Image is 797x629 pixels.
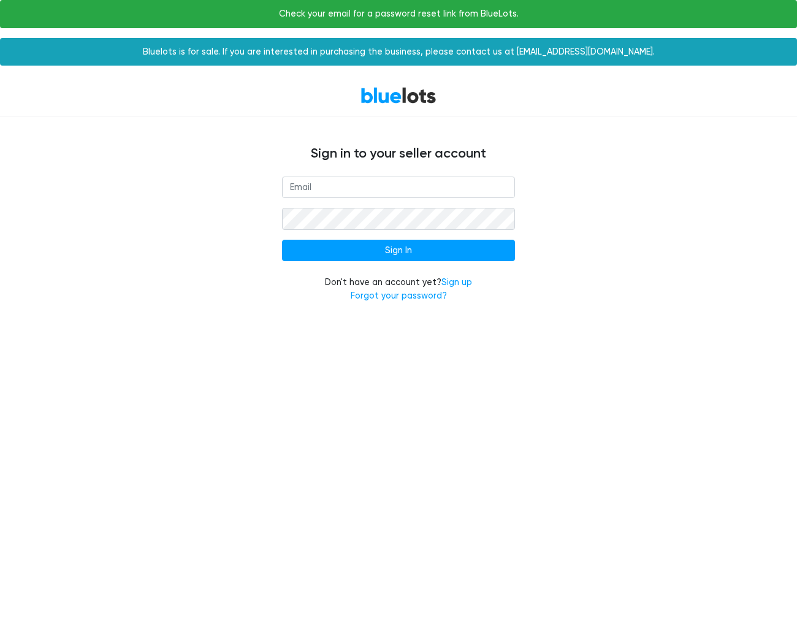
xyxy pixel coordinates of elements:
[31,146,766,162] h4: Sign in to your seller account
[282,240,515,262] input: Sign In
[282,177,515,199] input: Email
[360,86,437,104] a: BlueLots
[282,276,515,302] div: Don't have an account yet?
[351,291,447,301] a: Forgot your password?
[441,277,472,288] a: Sign up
